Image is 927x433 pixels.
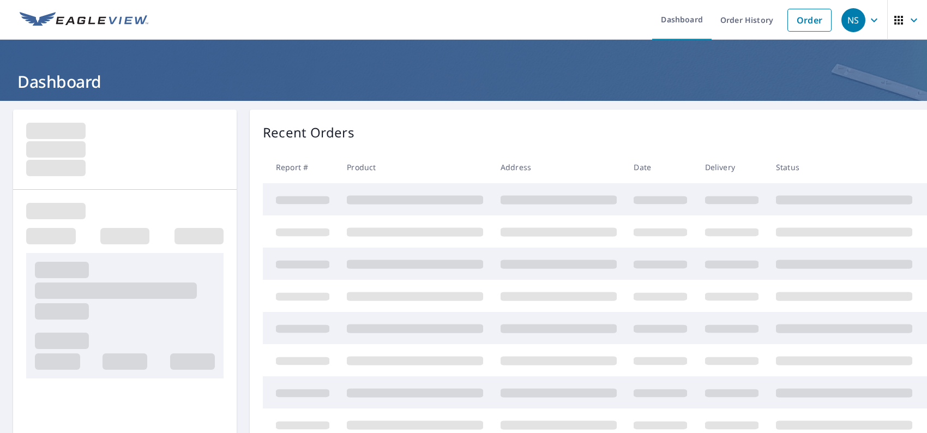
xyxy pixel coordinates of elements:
[767,151,921,183] th: Status
[787,9,832,32] a: Order
[492,151,625,183] th: Address
[263,123,354,142] p: Recent Orders
[20,12,148,28] img: EV Logo
[696,151,767,183] th: Delivery
[263,151,338,183] th: Report #
[338,151,492,183] th: Product
[13,70,914,93] h1: Dashboard
[625,151,696,183] th: Date
[841,8,865,32] div: NS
